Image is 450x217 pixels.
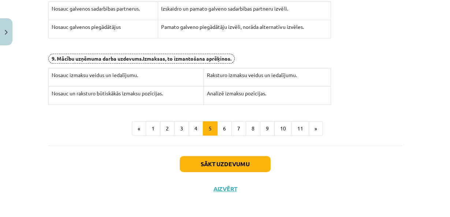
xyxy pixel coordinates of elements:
img: icon-close-lesson-0947bae3869378f0d4975bcd49f059093ad1ed9edebbc8119c70593378902aed.svg [5,30,8,35]
button: 5 [203,121,217,136]
button: Aizvērt [211,185,239,193]
button: Sākt uzdevumu [180,156,271,172]
button: 2 [160,121,175,136]
button: « [132,121,146,136]
p: Raksturo izmaksu veidus un iedalījumu. [207,71,328,79]
p: Analizē izmaksu pozīcijas. [207,90,328,97]
p: Nosauc izmaksu veidus un iedalījumu. [52,71,201,79]
button: 6 [217,121,232,136]
button: » [309,121,323,136]
button: 4 [189,121,203,136]
b: 9. Mācību uzņēmuma darba uzdevums. [52,55,143,62]
button: 7 [231,121,246,136]
nav: Page navigation example [48,121,402,136]
button: 3 [174,121,189,136]
p: Nosauc galvenos piegādātājus [52,23,155,31]
button: 1 [146,121,160,136]
button: 8 [246,121,260,136]
p: Nosauc un raksturo būtiskākās izmaksu pozīcijas. [52,90,201,97]
p: Nosauc galvenos sadarbības partnerus. [52,5,155,12]
p: Izskaidro un pamato galveno sadarbības partneru izvēli. [161,5,328,12]
button: 11 [291,121,309,136]
button: 9 [260,121,275,136]
p: Pamato galveno piegādātāju izvēli, norāda alternatīvu izvēles. [161,23,328,31]
button: 10 [274,121,292,136]
b: Izmaksas, to izmantošana aprēķinos. [143,55,231,62]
